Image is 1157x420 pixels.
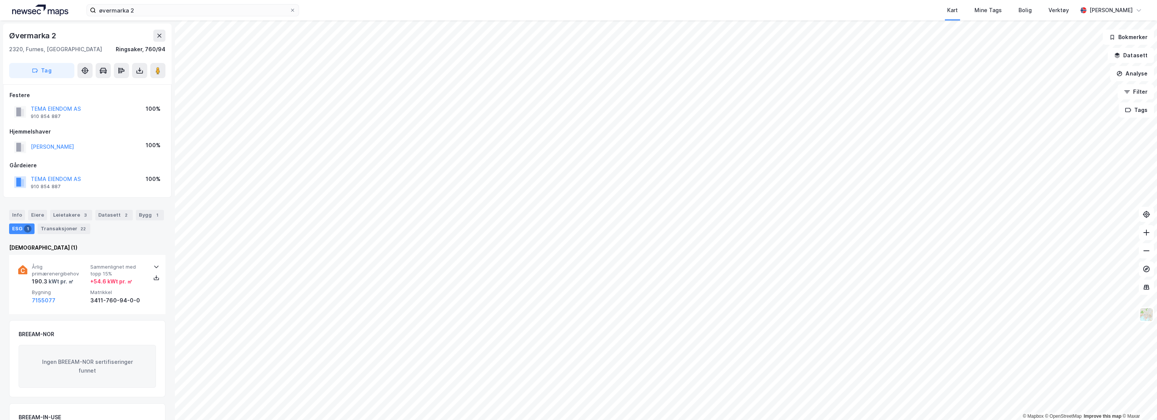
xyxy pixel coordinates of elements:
[96,5,290,16] input: Søk på adresse, matrikkel, gårdeiere, leietakere eller personer
[12,5,68,16] img: logo.a4113a55bc3d86da70a041830d287a7e.svg
[9,223,35,234] div: ESG
[50,210,92,220] div: Leietakere
[9,161,165,170] div: Gårdeiere
[146,141,161,150] div: 100%
[1018,6,1032,15] div: Bolig
[90,296,146,305] div: 3411-760-94-0-0
[116,45,165,54] div: Ringsaker, 760/94
[1103,30,1154,45] button: Bokmerker
[79,225,87,233] div: 22
[90,289,146,296] span: Matrikkel
[9,63,74,78] button: Tag
[9,45,102,54] div: 2320, Furnes, [GEOGRAPHIC_DATA]
[32,277,74,286] div: 190.3
[9,91,165,100] div: Festere
[90,277,132,286] div: + 54.6 kWt pr. ㎡
[9,127,165,136] div: Hjemmelshaver
[31,113,61,120] div: 910 854 887
[32,289,87,296] span: Bygning
[153,211,161,219] div: 1
[1089,6,1133,15] div: [PERSON_NAME]
[1119,384,1157,420] iframe: Chat Widget
[1108,48,1154,63] button: Datasett
[9,30,58,42] div: Øvermarka 2
[19,330,54,339] div: BREEAM-NOR
[1118,84,1154,99] button: Filter
[32,296,55,305] button: 7155077
[19,345,156,388] div: Ingen BREEAM-NOR sertifiseringer funnet
[146,104,161,113] div: 100%
[974,6,1002,15] div: Mine Tags
[1084,414,1121,419] a: Improve this map
[38,223,90,234] div: Transaksjoner
[122,211,130,219] div: 2
[31,184,61,190] div: 910 854 887
[1045,414,1082,419] a: OpenStreetMap
[1048,6,1069,15] div: Verktøy
[1023,414,1044,419] a: Mapbox
[1110,66,1154,81] button: Analyse
[947,6,958,15] div: Kart
[24,225,31,233] div: 1
[136,210,164,220] div: Bygg
[9,243,165,252] div: [DEMOGRAPHIC_DATA] (1)
[1139,307,1154,322] img: Z
[28,210,47,220] div: Eiere
[95,210,133,220] div: Datasett
[9,210,25,220] div: Info
[32,264,87,277] span: Årlig primærenergibehov
[82,211,89,219] div: 3
[90,264,146,277] span: Sammenlignet med topp 15%
[1119,384,1157,420] div: Kontrollprogram for chat
[146,175,161,184] div: 100%
[47,277,74,286] div: kWt pr. ㎡
[1119,102,1154,118] button: Tags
